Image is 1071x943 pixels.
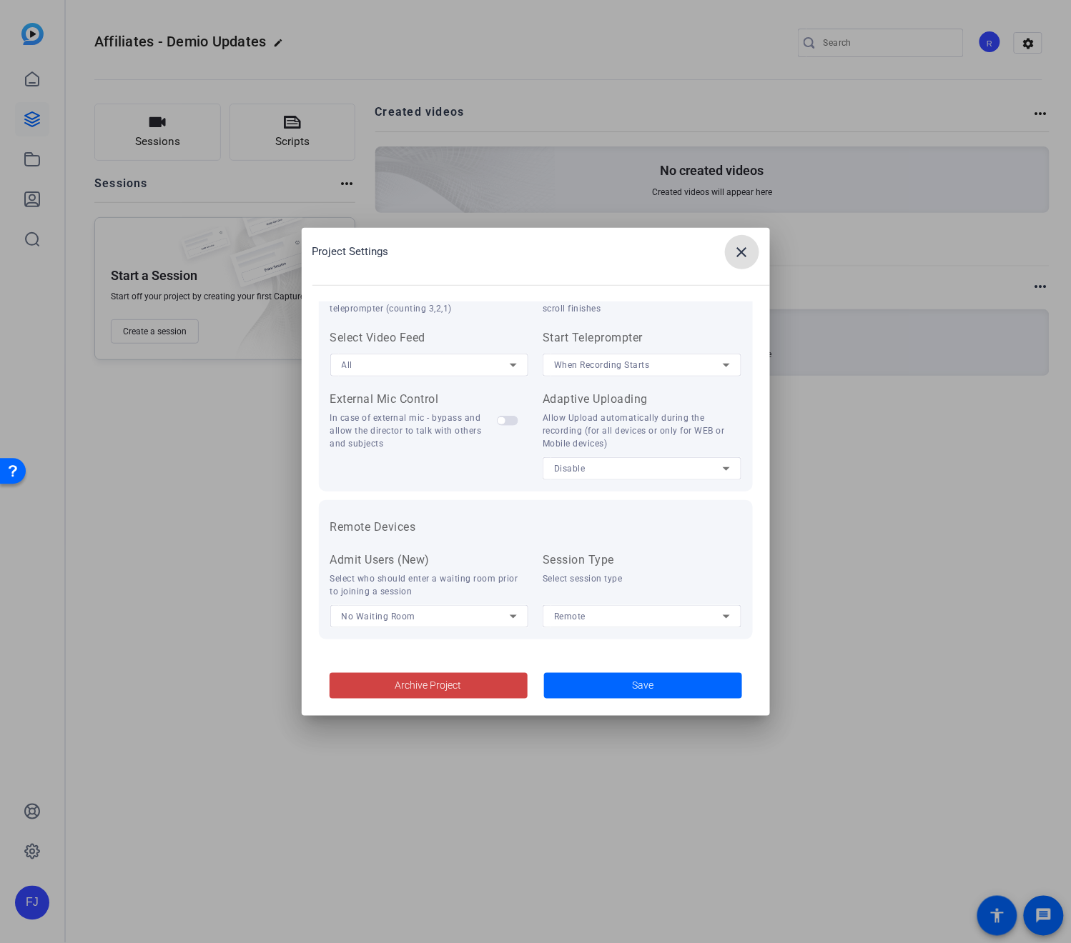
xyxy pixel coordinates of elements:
span: No Waiting Room [342,612,416,622]
button: Save [544,673,742,699]
div: In case of external mic - bypass and allow the director to talk with others and subjects [330,411,498,450]
button: Archive Project [330,673,528,699]
div: External Mic Control [330,391,498,408]
div: Select Video Feed [330,329,529,346]
div: Keep teleprompter on screen when scroll finishes [543,289,710,315]
span: Archive Project [395,678,462,693]
div: Adaptive Uploading [543,391,741,408]
div: Select who should enter a waiting room prior to joining a session [330,572,529,598]
span: Remote [554,612,586,622]
div: Start Teleprompter [543,329,741,346]
span: Save [632,678,653,693]
div: Session Type [543,552,741,569]
div: Admit Users (New) [330,552,529,569]
div: Select session type [543,572,741,585]
div: Project Settings [312,235,770,269]
div: Allow Upload automatically during the recording (for all devices or only for WEB or Mobile devices) [543,411,741,450]
div: Allow counting prior to starting the teleprompter (counting 3,2,1) [330,289,498,315]
h3: Remote Devices [330,519,741,536]
span: When Recording Starts [554,360,650,370]
span: All [342,360,353,370]
mat-icon: close [734,244,751,261]
span: Disable [554,464,586,474]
